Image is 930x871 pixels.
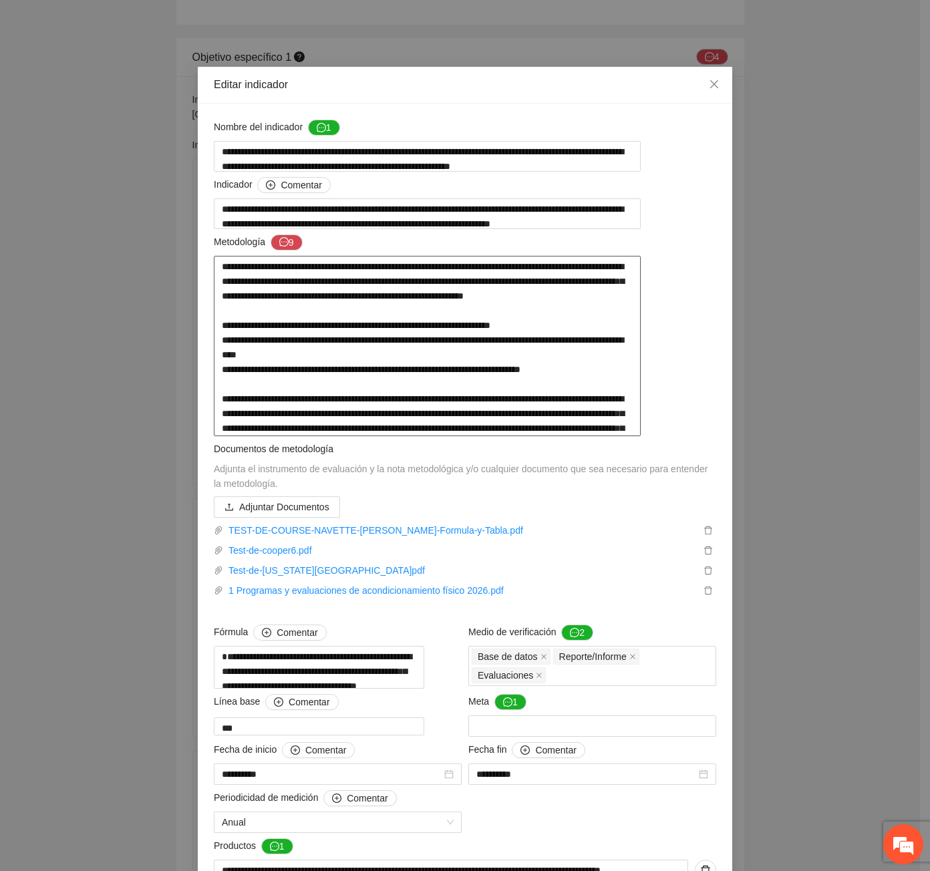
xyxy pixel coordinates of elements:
[701,586,716,595] span: delete
[281,178,321,192] span: Comentar
[239,500,329,514] span: Adjuntar Documentos
[503,697,512,708] span: message
[478,668,533,683] span: Evaluaciones
[214,502,340,512] span: uploadAdjuntar Documentos
[214,566,223,575] span: paper-clip
[282,742,355,758] button: Fecha de inicio
[270,842,279,852] span: message
[214,694,339,710] span: Línea base
[701,566,716,575] span: delete
[279,237,289,248] span: message
[520,745,530,756] span: plus-circle
[257,177,330,193] button: Indicador
[253,625,326,641] button: Fórmula
[77,178,184,313] span: Estamos en línea.
[472,649,551,665] span: Base de datos
[291,745,300,756] span: plus-circle
[709,79,720,90] span: close
[570,628,579,639] span: message
[219,7,251,39] div: Minimizar ventana de chat en vivo
[214,586,223,595] span: paper-clip
[317,123,326,134] span: message
[214,177,331,193] span: Indicador
[478,649,538,664] span: Base de datos
[332,794,341,804] span: plus-circle
[214,496,340,518] button: uploadAdjuntar Documentos
[536,672,542,679] span: close
[214,838,293,854] span: Productos
[553,649,639,665] span: Reporte/Informe
[472,667,546,683] span: Evaluaciones
[265,694,338,710] button: Línea base
[512,742,585,758] button: Fecha fin
[214,546,223,555] span: paper-clip
[262,628,271,639] span: plus-circle
[700,523,716,538] button: delete
[223,563,700,578] a: Test-de-[US_STATE][GEOGRAPHIC_DATA]pdf
[347,791,387,806] span: Comentar
[214,234,303,250] span: Metodología
[214,790,397,806] span: Periodicidad de medición
[629,653,636,660] span: close
[535,743,576,757] span: Comentar
[561,625,593,641] button: Medio de verificación
[266,180,275,191] span: plus-circle
[308,120,340,136] button: Nombre del indicador
[223,523,700,538] a: TEST-DE-COURSE-NAVETTE-[PERSON_NAME]-Formula-y-Tabla.pdf
[223,583,700,598] a: 1 Programas y evaluaciones de acondicionamiento físico 2026.pdf
[305,743,346,757] span: Comentar
[261,838,293,854] button: Productos
[224,502,234,513] span: upload
[700,543,716,558] button: delete
[696,67,732,103] button: Close
[214,526,223,535] span: paper-clip
[277,625,317,640] span: Comentar
[540,653,547,660] span: close
[214,464,708,489] span: Adjunta el instrumento de evaluación y la nota metodológica y/o cualquier documento que sea neces...
[323,790,396,806] button: Periodicidad de medición
[701,526,716,535] span: delete
[214,77,716,92] div: Editar indicador
[214,120,340,136] span: Nombre del indicador
[69,68,224,85] div: Chatee con nosotros ahora
[7,365,255,411] textarea: Escriba su mensaje y pulse “Intro”
[214,625,327,641] span: Fórmula
[214,444,333,454] span: Documentos de metodología
[701,546,716,555] span: delete
[700,583,716,598] button: delete
[468,625,593,641] span: Medio de verificación
[468,742,585,758] span: Fecha fin
[289,695,329,709] span: Comentar
[223,543,700,558] a: Test-de-cooper6.pdf
[214,742,355,758] span: Fecha de inicio
[274,697,283,708] span: plus-circle
[468,694,526,710] span: Meta
[494,694,526,710] button: Meta
[222,812,454,832] span: Anual
[271,234,303,250] button: Metodología
[559,649,627,664] span: Reporte/Informe
[700,563,716,578] button: delete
